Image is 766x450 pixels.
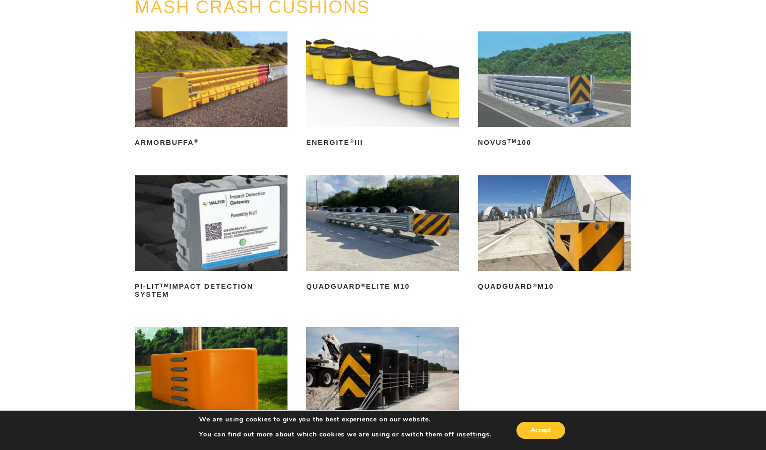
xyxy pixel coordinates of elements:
[478,31,631,150] a: NOVUSTM100
[135,31,287,150] a: ArmorBuffa®
[199,430,491,439] p: You can find out more about which cookies we are using or switch them off in .
[306,175,459,294] a: QuadGuard®Elite M10
[135,135,287,150] h2: ArmorBuffa
[350,138,354,144] sup: ®
[508,138,517,144] sup: TM
[135,175,287,302] a: PI-LITTMImpact Detection System
[463,430,489,439] button: settings
[160,283,169,288] sup: TM
[361,283,366,288] sup: ®
[478,135,631,150] h2: NOVUS 100
[306,135,459,150] h2: ENERGITE III
[478,175,631,294] a: QuadGuard®M10
[135,327,287,446] a: RAPTOR®
[199,415,491,424] p: We are using cookies to give you the best experience on our website.
[306,327,459,446] a: REACT®M
[306,279,459,294] h2: QuadGuard Elite M10
[135,279,287,302] h2: PI-LIT Impact Detection System
[478,279,631,294] h2: QuadGuard M10
[306,31,459,150] a: ENERGITE®III
[516,422,565,439] button: Accept
[194,138,199,144] sup: ®
[533,283,538,288] sup: ®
